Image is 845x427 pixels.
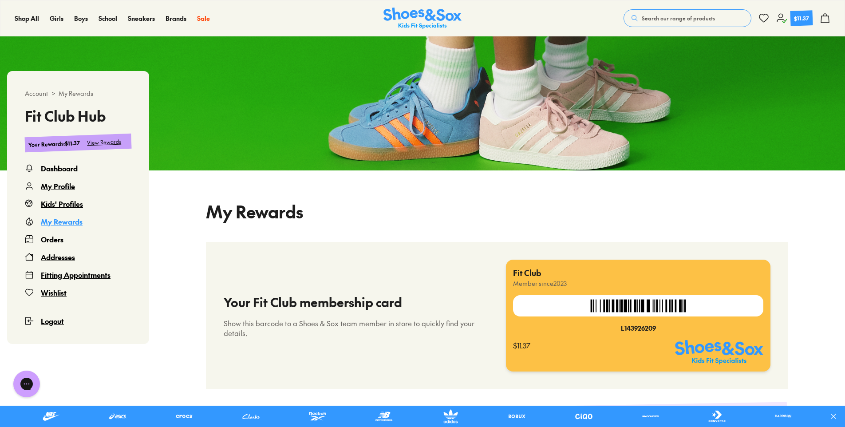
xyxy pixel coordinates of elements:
[25,198,131,209] a: Kids' Profiles
[513,324,763,333] div: L143926209
[25,181,131,191] a: My Profile
[41,269,111,280] div: Fitting Appointments
[197,14,210,23] a: Sale
[51,89,55,98] span: >
[25,287,131,298] a: Wishlist
[41,287,67,298] div: Wishlist
[624,9,751,27] button: Search our range of products
[224,319,488,338] p: Show this barcode to a Shoes & Sox team member in store to quickly find your details.
[25,269,131,280] a: Fitting Appointments
[513,267,763,279] p: Fit Club
[25,234,131,245] a: Orders
[383,8,462,29] a: Shoes & Sox
[41,181,75,191] div: My Profile
[25,216,131,227] a: My Rewards
[9,368,44,400] iframe: Gorgias live chat messenger
[41,198,83,209] div: Kids' Profiles
[41,252,75,262] div: Addresses
[28,139,80,149] div: Your Rewards : $11.37
[224,293,488,312] h3: Your Fit Club membership card
[59,89,93,98] span: My Rewards
[25,89,48,98] span: Account
[41,216,83,227] div: My Rewards
[776,11,813,26] a: $11.37
[41,163,78,174] div: Dashboard
[206,199,303,224] h1: My Rewards
[25,252,131,262] a: Addresses
[15,14,39,23] a: Shop All
[586,295,690,316] img: QAAAAAZJREFUAwAluTTg8CHgcgAAAABJRU5ErkJggg==
[99,14,117,23] a: School
[128,14,155,23] a: Sneakers
[513,279,763,288] p: Member since 2023
[50,14,63,23] a: Girls
[383,8,462,29] img: SNS_Logo_Responsive.svg
[794,14,809,22] div: $11.37
[513,340,675,364] div: $11.37
[25,109,131,123] h3: Fit Club Hub
[675,340,763,364] img: SNS_Logo_Responsive.svg
[74,14,88,23] a: Boys
[642,14,715,22] span: Search our range of products
[25,305,131,326] button: Logout
[41,234,63,245] div: Orders
[25,163,131,174] a: Dashboard
[41,316,64,326] span: Logout
[87,138,122,147] div: View Rewards
[166,14,186,23] a: Brands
